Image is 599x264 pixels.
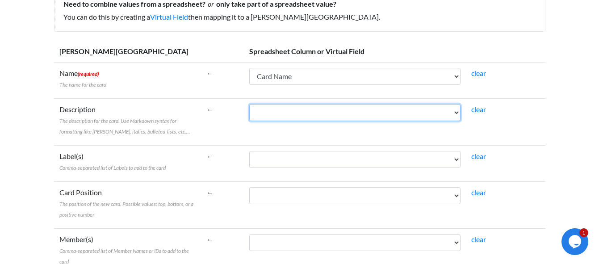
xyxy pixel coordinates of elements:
label: Label(s) [59,151,166,172]
td: ← [201,145,244,181]
td: ← [201,62,244,98]
a: clear [471,188,486,197]
iframe: chat widget [561,228,590,255]
span: The description for the card. Use Markdown syntax for formatting like [PERSON_NAME], italics, bul... [59,117,190,135]
span: (required) [78,71,99,77]
th: [PERSON_NAME][GEOGRAPHIC_DATA] [54,41,201,63]
a: clear [471,69,486,77]
p: You can do this by creating a then mapping it to a [PERSON_NAME][GEOGRAPHIC_DATA]. [63,12,536,22]
th: Spreadsheet Column or Virtual Field [244,41,545,63]
td: ← [201,181,244,228]
a: clear [471,235,486,243]
label: Description [59,104,196,136]
a: Virtual Field [150,13,188,21]
a: clear [471,105,486,113]
span: Comma-separated list of Labels to add to the card [59,164,166,171]
span: The name for the card [59,81,106,88]
label: Card Position [59,187,196,219]
td: ← [201,98,244,145]
a: clear [471,152,486,160]
span: The position of the new card. Possible values: top, bottom, or a positive number [59,201,193,218]
label: Name [59,68,106,89]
